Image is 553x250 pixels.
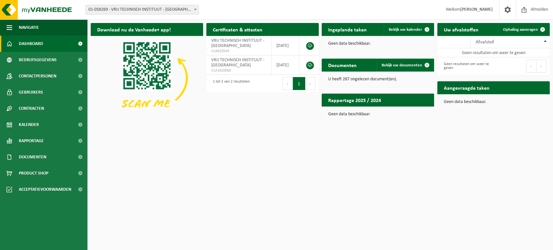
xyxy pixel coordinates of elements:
[293,77,305,90] button: 1
[19,165,48,181] span: Product Shop
[19,149,46,165] span: Documenten
[271,55,300,75] td: [DATE]
[211,68,266,73] span: VLA1810060
[437,23,485,36] h2: Uw afvalstoffen
[19,68,56,84] span: Contactpersonen
[536,60,547,73] button: Next
[526,60,536,73] button: Previous
[328,77,428,82] p: U heeft 287 ongelezen document(en).
[19,100,44,117] span: Contracten
[382,63,422,67] span: Bekijk uw documenten
[386,106,433,119] a: Bekijk rapportage
[498,23,549,36] a: Ophaling aanvragen
[437,81,496,94] h2: Aangevraagde taken
[460,7,493,12] strong: [PERSON_NAME]
[19,84,43,100] span: Gebruikers
[282,77,293,90] button: Previous
[271,36,300,55] td: [DATE]
[211,38,264,48] span: VRIJ TECHNISCH INSTITUUT - [GEOGRAPHIC_DATA]
[384,23,433,36] a: Bekijk uw kalender
[91,36,203,120] img: Download de VHEPlus App
[19,19,39,36] span: Navigatie
[19,36,43,52] span: Dashboard
[211,49,266,54] span: VLA610544
[305,77,316,90] button: Next
[206,23,269,36] h2: Certificaten & attesten
[19,117,39,133] span: Kalender
[19,133,44,149] span: Rapportage
[444,100,543,104] p: Geen data beschikbaar.
[437,48,550,57] td: Geen resultaten om weer te geven
[476,40,494,45] span: Afvalstof
[328,41,428,46] p: Geen data beschikbaar.
[376,59,433,72] a: Bekijk uw documenten
[322,59,363,71] h2: Documenten
[86,5,199,14] span: 01-058269 - VRIJ TECHNISCH INSTITUUT - BRUGGE
[211,58,264,68] span: VRIJ TECHNISCH INSTITUUT - [GEOGRAPHIC_DATA]
[210,76,250,91] div: 1 tot 2 van 2 resultaten
[441,59,490,73] div: Geen resultaten om weer te geven
[322,23,373,36] h2: Ingeplande taken
[328,112,428,117] p: Geen data beschikbaar
[19,181,71,198] span: Acceptatievoorwaarden
[503,28,538,32] span: Ophaling aanvragen
[86,5,199,15] span: 01-058269 - VRIJ TECHNISCH INSTITUUT - BRUGGE
[19,52,57,68] span: Bedrijfsgegevens
[322,94,387,106] h2: Rapportage 2025 / 2024
[91,23,177,36] h2: Download nu de Vanheede+ app!
[389,28,422,32] span: Bekijk uw kalender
